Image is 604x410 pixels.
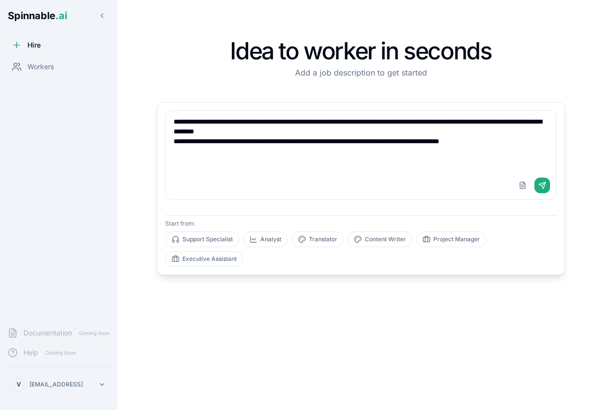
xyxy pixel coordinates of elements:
[165,220,556,228] p: Start from:
[8,375,110,394] button: V[EMAIL_ADDRESS]
[27,40,41,50] span: Hire
[8,10,67,22] span: Spinnable
[243,231,288,247] button: Analyst
[348,231,412,247] button: Content Writer
[42,348,79,358] span: Coming Soon
[165,231,239,247] button: Support Specialist
[76,329,113,338] span: Coming Soon
[292,231,344,247] button: Translator
[416,231,486,247] button: Project Manager
[24,328,72,338] span: Documentation
[24,348,38,358] span: Help
[27,62,54,72] span: Workers
[55,10,67,22] span: .ai
[17,381,21,388] span: V
[29,381,83,388] p: [EMAIL_ADDRESS]
[157,67,565,78] p: Add a job description to get started
[157,39,565,63] h1: Idea to worker in seconds
[165,251,243,267] button: Executive Assistant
